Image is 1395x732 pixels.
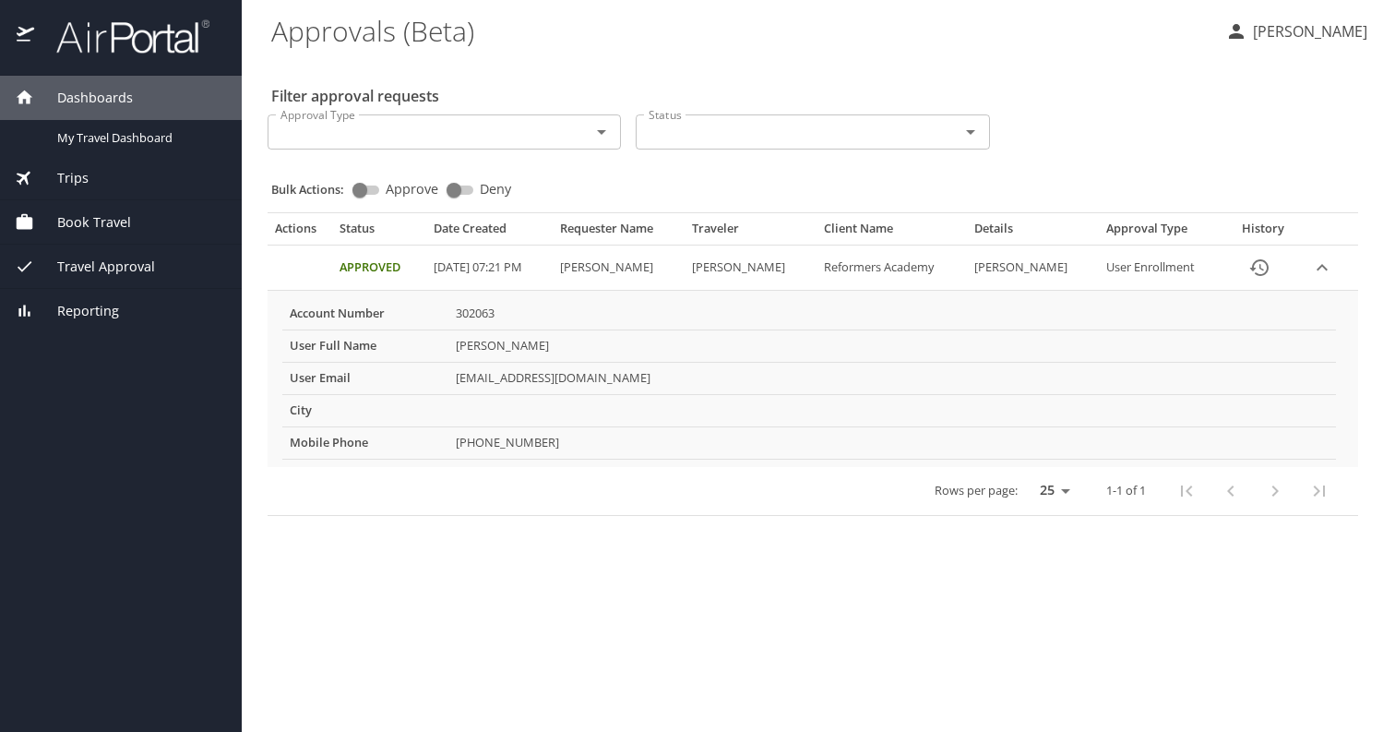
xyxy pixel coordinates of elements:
p: [PERSON_NAME] [1247,20,1367,42]
span: My Travel Dashboard [57,129,220,147]
th: Approval Type [1099,221,1225,245]
th: Date Created [426,221,553,245]
td: User Enrollment [1099,246,1225,291]
button: [PERSON_NAME] [1218,15,1375,48]
table: More info for approvals [282,298,1336,460]
td: [PERSON_NAME] [967,246,1099,291]
th: Client Name [817,221,967,245]
th: Account Number [282,298,448,330]
button: expand row [1308,254,1336,282]
span: Approve [386,183,438,196]
h1: Approvals (Beta) [271,2,1210,59]
td: [PHONE_NUMBER] [448,426,1336,459]
button: Open [589,119,614,145]
span: Trips [34,168,89,188]
td: [EMAIL_ADDRESS][DOMAIN_NAME] [448,362,1336,394]
th: Traveler [685,221,817,245]
th: Actions [268,221,332,245]
td: 302063 [448,298,1336,330]
th: User Full Name [282,330,448,362]
table: Approval table [268,221,1358,515]
span: Reporting [34,301,119,321]
h2: Filter approval requests [271,81,439,111]
th: Status [332,221,427,245]
span: Book Travel [34,212,131,233]
button: Open [958,119,984,145]
th: Details [967,221,1099,245]
select: rows per page [1025,476,1077,504]
th: City [282,394,448,426]
p: Bulk Actions: [271,181,359,198]
th: User Email [282,362,448,394]
td: [PERSON_NAME] [553,246,685,291]
th: Requester Name [553,221,685,245]
span: Travel Approval [34,257,155,277]
p: Rows per page: [935,485,1018,497]
td: Reformers Academy [817,246,967,291]
p: 1-1 of 1 [1106,485,1146,497]
span: Deny [480,183,511,196]
img: airportal-logo.png [36,18,209,54]
td: [DATE] 07:21 PM [426,246,553,291]
th: History [1225,221,1301,245]
th: Mobile Phone [282,426,448,459]
img: icon-airportal.png [17,18,36,54]
td: Approved [332,246,427,291]
td: [PERSON_NAME] [448,330,1336,362]
button: History [1237,246,1282,290]
span: Dashboards [34,88,133,108]
td: [PERSON_NAME] [685,246,817,291]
